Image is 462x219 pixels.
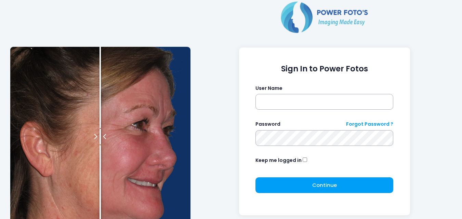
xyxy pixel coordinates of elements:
[255,85,282,92] label: User Name
[312,181,337,189] span: Continue
[255,121,280,128] label: Password
[346,121,393,128] a: Forgot Password ?
[255,157,302,164] label: Keep me logged in
[255,64,393,73] h1: Sign In to Power Fotos
[255,177,393,193] button: Continue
